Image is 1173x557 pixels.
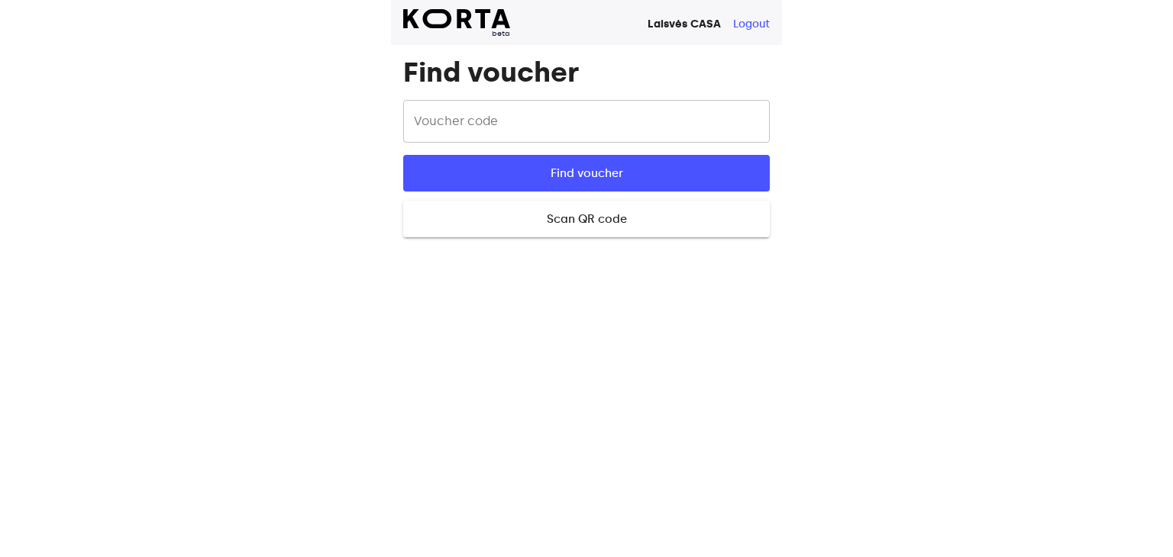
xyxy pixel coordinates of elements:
strong: Laisvės CASA [648,18,721,31]
span: beta [403,28,510,39]
img: Korta [403,9,510,28]
h1: Find voucher [403,57,770,88]
button: Logout [733,17,770,32]
span: Find voucher [428,163,745,183]
button: Scan QR code [403,201,770,237]
button: Find voucher [403,155,770,192]
span: Scan QR code [428,209,745,229]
